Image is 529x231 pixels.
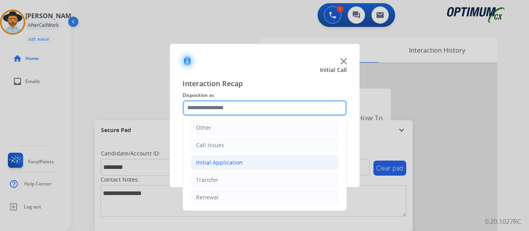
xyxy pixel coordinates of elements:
[183,78,347,91] span: Interaction Recap
[485,217,521,226] p: 0.20.1027RC
[196,193,219,201] div: Renewal
[183,91,347,100] span: Disposition as
[196,176,219,184] div: Transfer
[196,141,224,149] div: Call Issues
[320,66,347,74] span: Initial Call
[178,51,197,70] img: contactIcon
[196,124,211,132] div: Other
[196,159,243,167] div: Initial Application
